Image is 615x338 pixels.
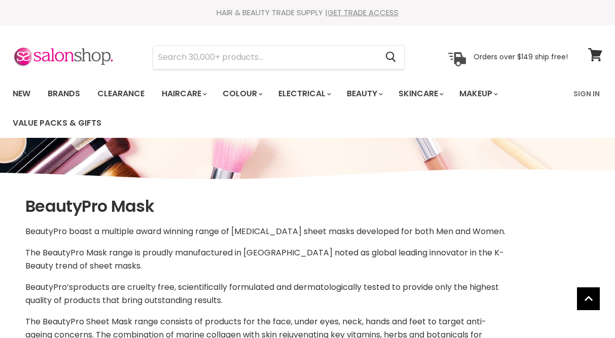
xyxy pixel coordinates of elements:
[215,83,269,104] a: Colour
[391,83,450,104] a: Skincare
[567,83,606,104] a: Sign In
[377,46,404,69] button: Search
[25,196,509,217] h1: BeautyPro Mask
[25,281,509,307] p: products are cruelty free, scientifically formulated and dermatologically tested to provide only ...
[153,45,405,69] form: Product
[339,83,389,104] a: Beauty
[25,281,73,293] span: BeautyPro’s
[154,83,213,104] a: Haircare
[25,246,509,273] p: The BeautyPro Mask range is proudly manufactured in [GEOGRAPHIC_DATA] noted as global leading inn...
[153,46,377,69] input: Search
[474,52,568,61] p: Orders over $149 ship free!
[25,225,509,238] p: BeautyPro boast a multiple award winning range of [MEDICAL_DATA] sheet masks developed for both M...
[328,7,399,18] a: GET TRADE ACCESS
[452,83,504,104] a: Makeup
[5,112,109,134] a: Value Packs & Gifts
[5,83,38,104] a: New
[271,83,337,104] a: Electrical
[5,79,567,138] ul: Main menu
[90,83,152,104] a: Clearance
[40,83,88,104] a: Brands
